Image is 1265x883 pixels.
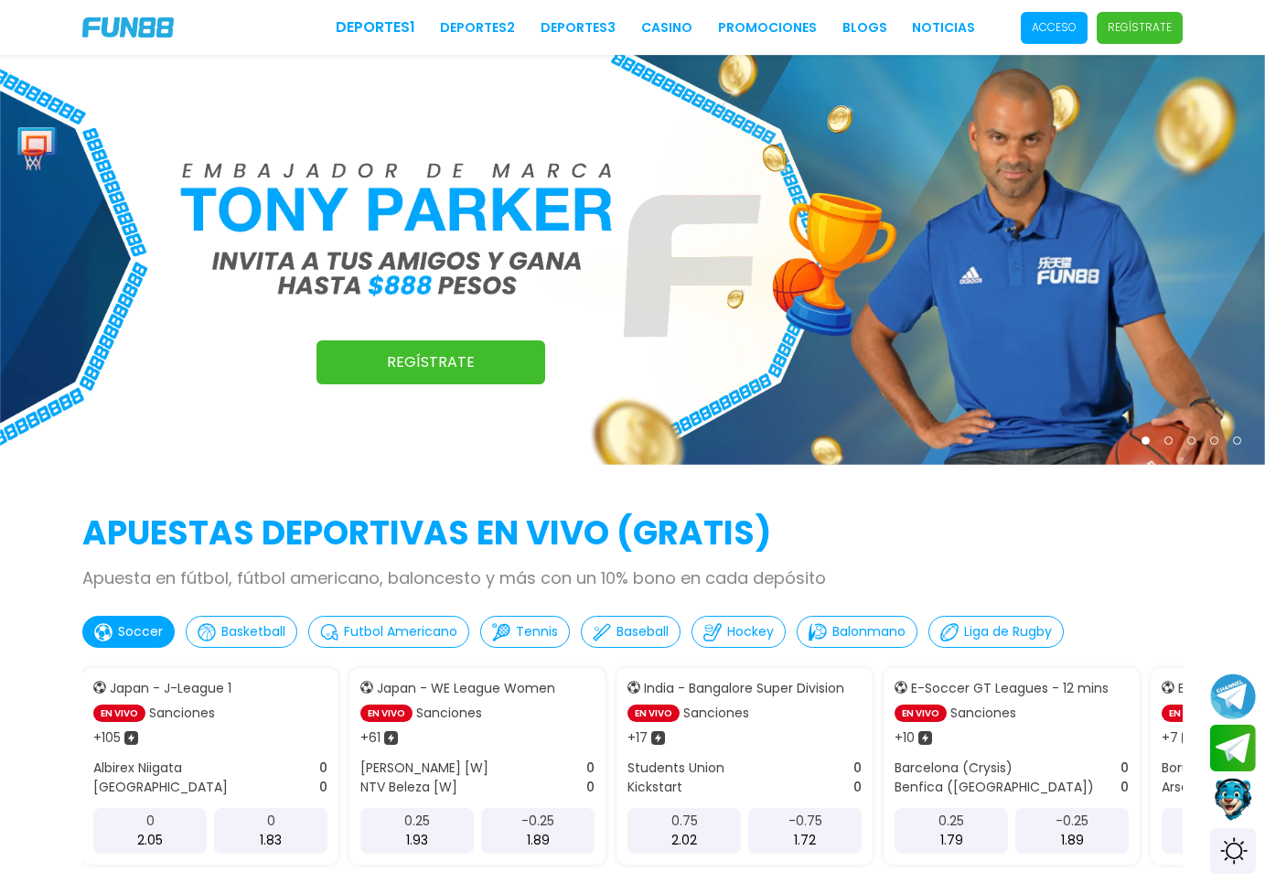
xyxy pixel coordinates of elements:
p: Acceso [1032,19,1077,36]
p: + 61 [360,728,381,748]
p: 1.89 [527,831,550,850]
button: Contact customer service [1210,776,1256,824]
p: + 105 [93,728,121,748]
button: Join telegram channel [1210,673,1256,720]
button: Liga de Rugby [928,616,1064,648]
p: 0 [586,778,595,797]
p: 0.25 [938,812,964,831]
p: EN VIVO [627,705,680,722]
p: + 17 [627,728,648,748]
p: Sanciones [149,704,215,723]
a: BLOGS [842,18,887,38]
p: 0 [319,778,327,797]
p: Baseball [616,622,669,641]
p: [GEOGRAPHIC_DATA] [93,778,228,797]
button: Soccer [82,616,175,648]
p: Sanciones [683,704,749,723]
a: Deportes1 [336,16,415,38]
p: 2.02 [671,831,697,850]
p: Liga de Rugby [964,622,1052,641]
h2: APUESTAS DEPORTIVAS EN VIVO (gratis) [82,509,1183,558]
p: -0.25 [521,812,554,831]
p: Sanciones [416,704,482,723]
p: E-Soccer GT Leagues - 12 mins [911,679,1109,698]
p: 0 [319,759,327,778]
p: 1.72 [794,831,816,850]
p: Japan - J-League 1 [110,679,231,698]
p: Benfica ([GEOGRAPHIC_DATA]) [895,778,1094,797]
p: 0.25 [404,812,430,831]
p: Soccer [118,622,163,641]
a: Deportes2 [440,18,515,38]
p: 0 [853,759,862,778]
p: 0 [586,759,595,778]
p: Regístrate [1108,19,1172,36]
p: 1.83 [260,831,282,850]
p: EN VIVO [895,705,947,722]
p: -0.75 [788,812,822,831]
button: Join telegram [1210,725,1256,772]
p: EN VIVO [360,705,413,722]
p: + 7 [1162,728,1178,748]
p: 0.75 [671,812,698,831]
p: 0 [1120,778,1129,797]
a: Promociones [718,18,817,38]
p: Japan - WE League Women [377,679,555,698]
button: Futbol Americano [308,616,469,648]
p: 0 [146,812,155,831]
p: Basketball [221,622,285,641]
p: Barcelona (Crysis) [895,759,1013,778]
p: + 10 [895,728,915,748]
p: Kickstart [627,778,682,797]
button: Baseball [581,616,681,648]
p: EN VIVO [1162,705,1214,722]
p: 2.05 [137,831,163,850]
button: Basketball [186,616,297,648]
p: Students Union [627,759,724,778]
p: Futbol Americano [344,622,457,641]
button: Hockey [691,616,786,648]
p: Albirex Niigata [93,759,182,778]
p: Balonmano [832,622,906,641]
p: [PERSON_NAME] [W] [360,759,488,778]
div: Switch theme [1210,828,1256,874]
p: 0 [853,778,862,797]
p: NTV Beleza [W] [360,778,457,797]
p: Apuesta en fútbol, fútbol americano, baloncesto y más con un 10% bono en cada depósito [82,565,1183,590]
img: Company Logo [82,17,174,38]
p: EN VIVO [93,705,145,722]
a: NOTICIAS [912,18,975,38]
p: India - Bangalore Super Division [644,679,844,698]
p: 1.89 [1061,831,1084,850]
p: 0 [1120,759,1129,778]
button: Tennis [480,616,570,648]
p: Arsenal (Lio) [1162,778,1241,797]
button: Balonmano [797,616,917,648]
p: Sanciones [950,704,1016,723]
p: 1.79 [940,831,963,850]
p: -0.25 [1056,812,1088,831]
a: CASINO [641,18,692,38]
p: 0 [267,812,275,831]
a: Deportes3 [541,18,616,38]
a: Regístrate [316,340,545,384]
p: 1.93 [406,831,428,850]
p: Tennis [516,622,558,641]
p: Hockey [727,622,774,641]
